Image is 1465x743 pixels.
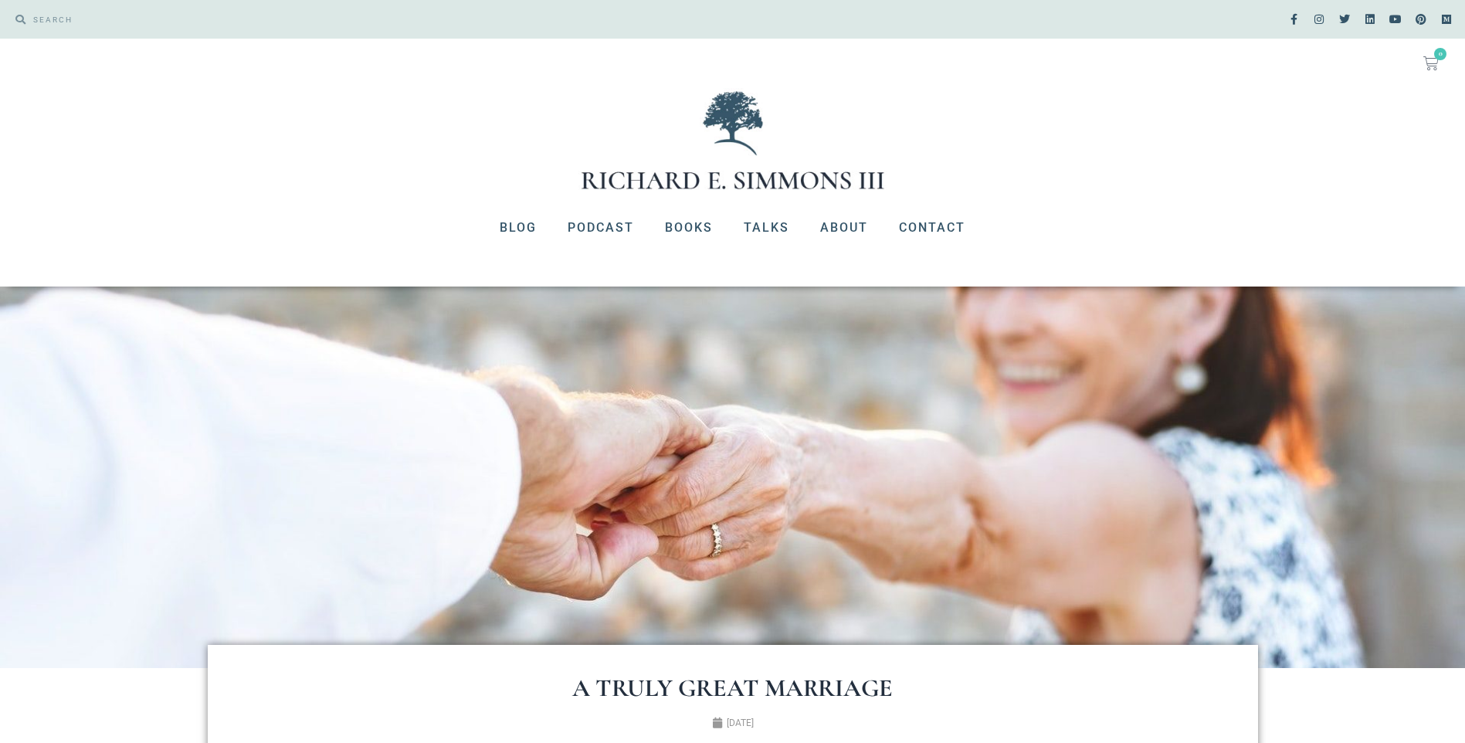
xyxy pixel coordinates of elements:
[484,208,552,248] a: Blog
[649,208,728,248] a: Books
[552,208,649,248] a: Podcast
[712,716,754,730] a: [DATE]
[805,208,883,248] a: About
[728,208,805,248] a: Talks
[270,676,1196,701] h1: A Truly Great Marriage
[727,718,754,728] time: [DATE]
[25,8,725,31] input: SEARCH
[1434,48,1446,60] span: 0
[883,208,981,248] a: Contact
[1405,46,1457,80] a: 0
